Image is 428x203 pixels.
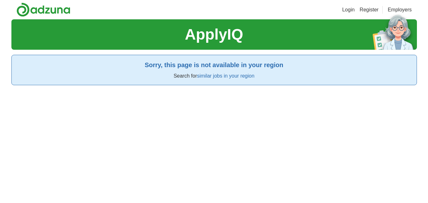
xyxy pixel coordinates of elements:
a: Register [360,6,379,14]
a: Employers [388,6,412,14]
img: Adzuna logo [16,3,70,17]
p: Search for [17,72,412,80]
a: similar jobs in your region [197,73,254,79]
a: Login [342,6,355,14]
h1: ApplyIQ [185,23,243,46]
h2: Sorry, this page is not available in your region [17,60,412,70]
